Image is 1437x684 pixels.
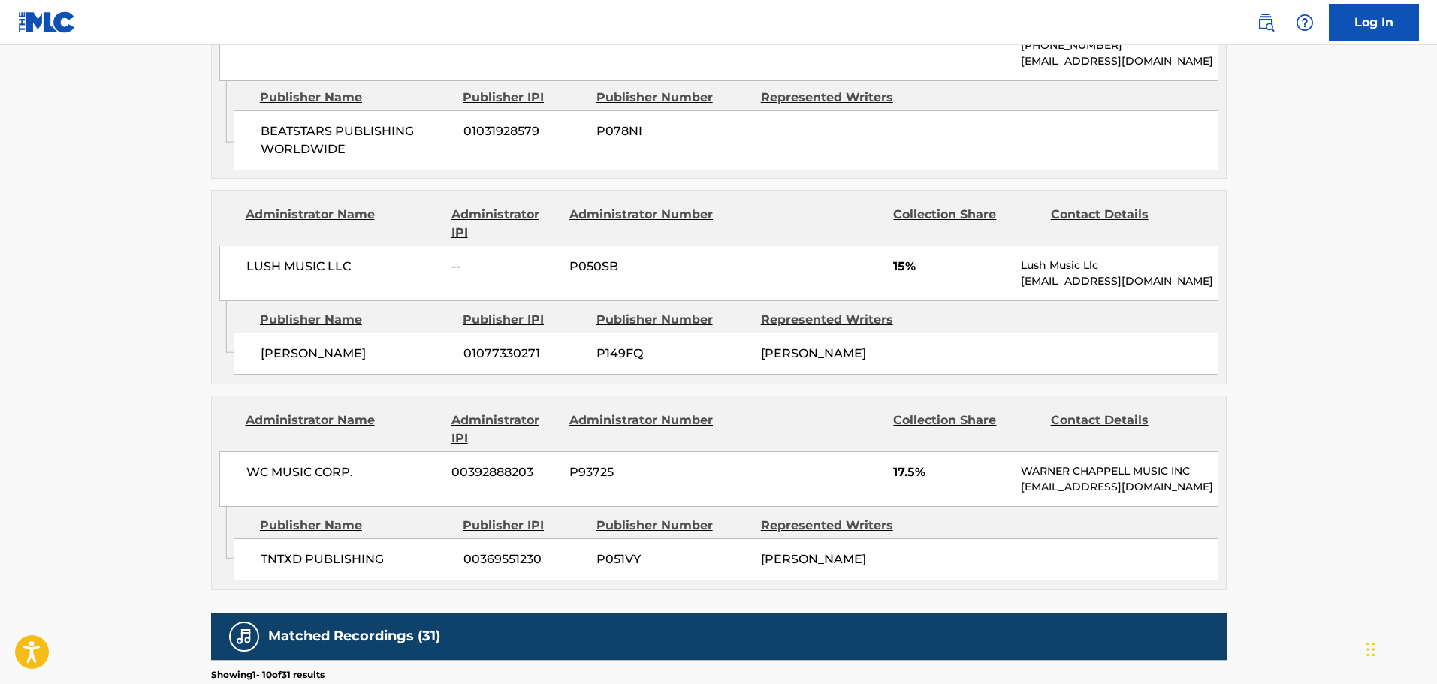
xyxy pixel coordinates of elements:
span: WC MUSIC CORP. [246,463,441,481]
span: P93725 [569,463,715,481]
img: MLC Logo [18,11,76,33]
span: P078NI [596,122,750,140]
div: Collection Share [893,411,1039,447]
div: Drag [1366,627,1375,672]
p: Lush Music Llc [1021,258,1217,273]
span: [PERSON_NAME] [761,346,866,360]
div: Publisher Number [596,311,750,329]
span: P149FQ [596,345,750,363]
span: 01077330271 [463,345,585,363]
div: Represented Writers [761,311,914,329]
div: Administrator IPI [451,206,558,242]
div: Publisher Name [260,517,451,535]
div: Publisher IPI [463,89,585,107]
a: Public Search [1251,8,1281,38]
div: Publisher Name [260,89,451,107]
span: -- [451,258,558,276]
div: Administrator Name [246,206,440,242]
p: [EMAIL_ADDRESS][DOMAIN_NAME] [1021,273,1217,289]
span: 01031928579 [463,122,585,140]
div: Administrator Name [246,411,440,447]
span: BEATSTARS PUBLISHING WORLDWIDE [261,122,452,158]
p: [EMAIL_ADDRESS][DOMAIN_NAME] [1021,53,1217,69]
span: 00369551230 [463,550,585,568]
div: Contact Details [1051,411,1197,447]
span: [PERSON_NAME] [261,345,452,363]
img: Matched Recordings [235,628,253,646]
div: Publisher IPI [463,517,585,535]
span: TNTXD PUBLISHING [261,550,452,568]
span: P050SB [569,258,715,276]
div: Administrator Number [569,206,715,242]
div: Collection Share [893,206,1039,242]
p: [EMAIL_ADDRESS][DOMAIN_NAME] [1021,479,1217,495]
span: [PERSON_NAME] [761,552,866,566]
a: Log In [1329,4,1419,41]
div: Administrator Number [569,411,715,447]
img: search [1257,14,1275,32]
div: Contact Details [1051,206,1197,242]
span: 15% [893,258,1010,276]
div: Publisher Number [596,517,750,535]
div: Represented Writers [761,89,914,107]
div: Publisher IPI [463,311,585,329]
span: P051VY [596,550,750,568]
span: LUSH MUSIC LLC [246,258,441,276]
div: Administrator IPI [451,411,558,447]
div: Publisher Name [260,311,451,329]
h5: Matched Recordings (31) [268,628,440,645]
div: Publisher Number [596,89,750,107]
p: Showing 1 - 10 of 31 results [211,668,325,682]
p: [PHONE_NUMBER] [1021,38,1217,53]
div: Represented Writers [761,517,914,535]
iframe: Chat Widget [1362,612,1437,684]
span: 00392888203 [451,463,558,481]
img: help [1296,14,1314,32]
div: Help [1290,8,1320,38]
p: WARNER CHAPPELL MUSIC INC [1021,463,1217,479]
span: 17.5% [893,463,1010,481]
